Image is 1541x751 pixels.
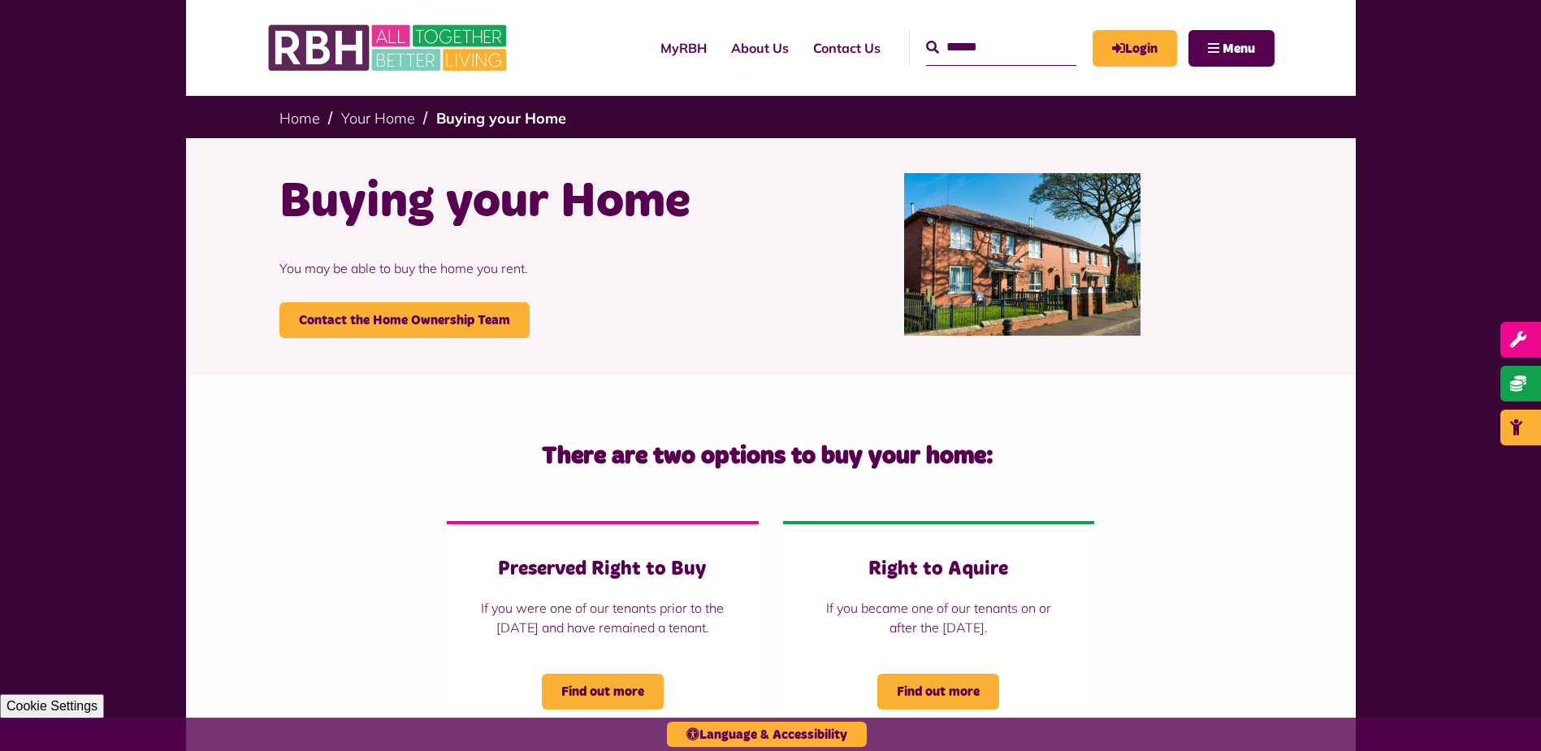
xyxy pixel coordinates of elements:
[648,26,719,70] a: MyRBH
[279,171,759,234] h1: Buying your Home
[436,109,566,128] a: Buying your Home
[719,26,801,70] a: About Us
[877,674,999,710] span: Find out more
[447,521,758,742] a: Preserved Right to Buy If you were one of our tenants prior to the [DATE] and have remained a ten...
[801,26,893,70] a: Contact Us
[1188,30,1275,67] button: Navigation
[279,234,759,302] p: You may be able to buy the home you rent.
[341,109,415,128] a: Your Home
[1223,42,1255,55] span: Menu
[1093,30,1177,67] a: MyRBH
[279,109,320,128] a: Home
[904,173,1141,336] img: Belton Avenue
[542,674,664,710] span: Find out more
[667,722,867,747] button: Language & Accessibility
[479,557,725,582] h3: Preserved Right to Buy
[479,598,725,637] p: If you were one of our tenants prior to the [DATE] and have remained a tenant.
[542,444,993,468] strong: There are two options to buy your home:
[783,521,1094,742] a: Right to Aquire If you became one of our tenants on or after the [DATE]. Find out more
[816,598,1062,637] p: If you became one of our tenants on or after the [DATE].
[279,302,530,338] a: Contact the Home Ownership Team
[816,557,1062,582] h3: Right to Aquire
[267,16,511,80] img: RBH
